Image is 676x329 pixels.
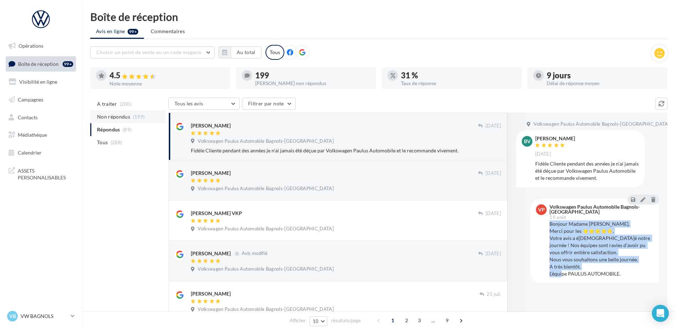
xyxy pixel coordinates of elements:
button: Choisir un point de vente ou un code magasin [90,46,215,58]
span: VB [9,313,16,320]
span: Calendrier [18,150,42,156]
span: ASSETS PERSONNALISABLES [18,166,73,181]
a: Calendrier [4,145,77,160]
span: BV [524,138,531,145]
div: Délai de réponse moyen [547,81,662,86]
div: 99+ [63,61,73,67]
div: [PERSON_NAME] [191,169,231,177]
span: [DATE] [485,210,501,217]
span: (199) [133,114,145,120]
span: Volkswagen Paulus Automobile Bagnols-[GEOGRAPHIC_DATA] [198,138,334,145]
span: Contacts [18,114,38,120]
span: Volkswagen Paulus Automobile Bagnols-[GEOGRAPHIC_DATA] [533,121,670,127]
span: Tous les avis [175,100,203,106]
span: [DATE] [485,123,501,129]
span: 10 [313,318,319,324]
a: ASSETS PERSONNALISABLES [4,163,77,184]
span: ... [428,315,439,326]
div: Taux de réponse [401,81,516,86]
div: Bonjour Madame [PERSON_NAME], Merci pour les ⭐⭐⭐⭐⭐. Votre avis a é[DEMOGRAPHIC_DATA]é notre journ... [549,220,653,277]
span: (288) [111,140,123,145]
div: 4.5 [109,72,225,80]
span: Avis modifié [242,251,268,256]
a: Contacts [4,110,77,125]
a: Campagnes [4,92,77,107]
span: 2 [401,315,412,326]
span: Visibilité en ligne [19,79,57,85]
a: VB VW BAGNOLS [6,309,76,323]
span: Non répondus [97,113,130,120]
span: Opérations [18,43,43,49]
span: Volkswagen Paulus Automobile Bagnols-[GEOGRAPHIC_DATA] [198,186,334,192]
span: 9 [441,315,453,326]
div: Open Intercom Messenger [652,305,669,322]
button: Au total [231,46,262,58]
span: 19 août [549,215,566,220]
div: [PERSON_NAME] VKP [191,210,242,217]
div: Fidèle Cliente pendant des années je n'ai jamais été déçue par Volkswagen Paulus Automobile et le... [191,147,501,154]
span: (200) [120,101,132,107]
a: Visibilité en ligne [4,74,77,89]
button: Filtrer par note [242,98,296,110]
div: [PERSON_NAME] [191,122,231,129]
span: [DATE] [485,251,501,257]
span: 3 [414,315,425,326]
span: Volkswagen Paulus Automobile Bagnols-[GEOGRAPHIC_DATA] [198,226,334,232]
span: Médiathèque [18,132,47,138]
button: 10 [310,316,328,326]
div: [PERSON_NAME] non répondus [255,81,370,86]
div: Tous [265,45,284,60]
span: 1 [387,315,398,326]
span: Boîte de réception [18,61,59,67]
div: 31 % [401,72,516,79]
span: Campagnes [18,96,43,103]
button: Au total [219,46,262,58]
a: Médiathèque [4,127,77,142]
span: Tous [97,139,108,146]
span: [DATE] [485,170,501,177]
span: VP [538,206,545,213]
span: Commentaires [151,28,185,35]
div: [PERSON_NAME] [191,250,231,257]
div: Fidèle Cliente pendant des années je n'ai jamais été déçue par Volkswagen Paulus Automobile et le... [535,160,639,182]
span: Afficher [290,317,306,324]
div: 199 [255,72,370,79]
div: Boîte de réception [90,11,667,22]
div: [PERSON_NAME] [191,290,231,297]
a: Opérations [4,38,77,53]
div: 9 jours [547,72,662,79]
a: Boîte de réception99+ [4,56,77,72]
span: 25 juil. [487,291,501,298]
button: Tous les avis [168,98,240,110]
span: Volkswagen Paulus Automobile Bagnols-[GEOGRAPHIC_DATA] [198,266,334,272]
span: [DATE] [535,151,551,157]
div: [PERSON_NAME] [535,136,575,141]
span: Choisir un point de vente ou un code magasin [96,49,202,55]
span: A traiter [97,100,117,108]
p: VW BAGNOLS [21,313,68,320]
div: Volkswagen Paulus Automobile Bagnols-[GEOGRAPHIC_DATA] [549,204,652,214]
span: résultats/page [331,317,361,324]
span: Volkswagen Paulus Automobile Bagnols-[GEOGRAPHIC_DATA] [198,306,334,313]
div: Note moyenne [109,81,225,86]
